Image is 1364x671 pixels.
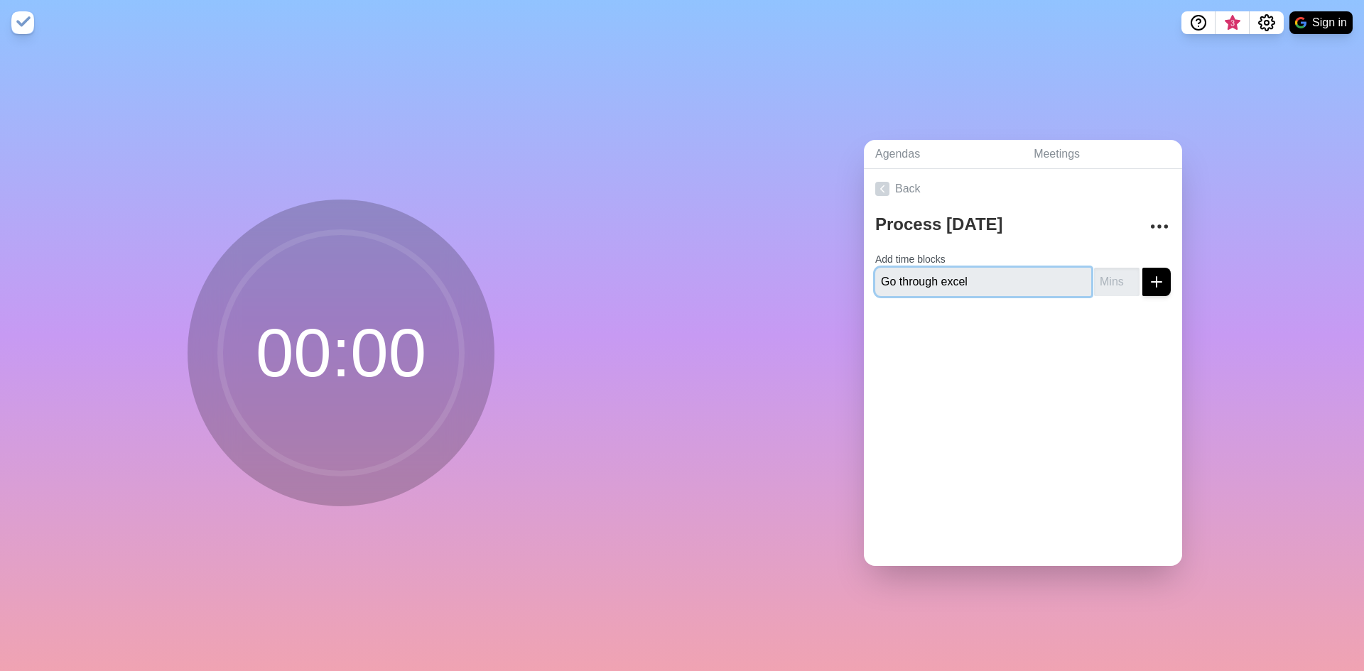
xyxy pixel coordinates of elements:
[1181,11,1216,34] button: Help
[864,169,1182,209] a: Back
[1227,18,1238,29] span: 3
[1094,268,1140,296] input: Mins
[11,11,34,34] img: timeblocks logo
[875,268,1091,296] input: Name
[1216,11,1250,34] button: What’s new
[1295,17,1306,28] img: google logo
[864,140,1022,169] a: Agendas
[1289,11,1353,34] button: Sign in
[1022,140,1182,169] a: Meetings
[1250,11,1284,34] button: Settings
[875,253,946,265] label: Add time blocks
[1145,212,1174,241] button: More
